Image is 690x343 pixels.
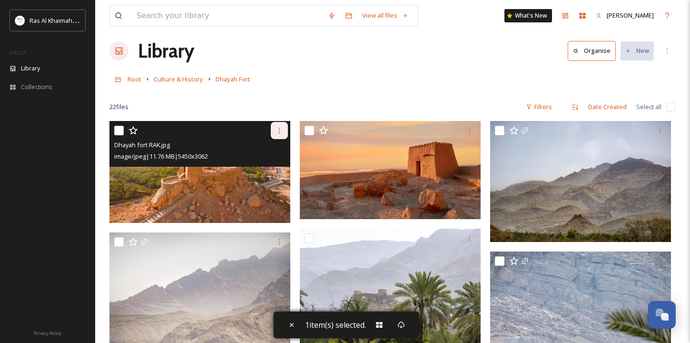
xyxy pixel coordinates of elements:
[305,320,366,330] span: 1 item(s) selected.
[490,121,671,242] img: Dhayah Fort.jpg
[521,98,557,116] div: Filters
[132,5,323,26] input: Search your library
[138,37,194,65] a: Library
[583,98,631,116] div: Date Created
[216,73,250,85] a: Dhayah Fort
[607,11,654,20] span: [PERSON_NAME]
[15,16,25,25] img: Logo_RAKTDA_RGB-01.png
[21,82,52,91] span: Collections
[621,41,654,60] button: New
[10,49,26,56] span: MEDIA
[636,102,661,111] span: Select all
[34,330,61,336] span: Privacy Policy
[34,327,61,338] a: Privacy Policy
[21,64,40,73] span: Library
[568,41,616,61] button: Organise
[154,73,203,85] a: Culture & History
[357,6,413,25] a: View all files
[591,6,659,25] a: [PERSON_NAME]
[128,75,141,83] span: Root
[568,41,621,61] a: Organise
[216,75,250,83] span: Dhayah Fort
[154,75,203,83] span: Culture & History
[300,121,481,219] img: Dhayah Fort (C) Ras Al Khaimah Tourism Development Authority.jpg
[109,102,128,111] span: 22 file s
[109,121,290,222] img: Dhayah fort RAK.jpg
[30,16,164,25] span: Ras Al Khaimah Tourism Development Authority
[114,152,208,161] span: image/jpeg | 11.76 MB | 5450 x 3062
[128,73,141,85] a: Root
[504,9,552,22] a: What's New
[114,141,170,149] span: Dhayah fort RAK.jpg
[648,301,676,329] button: Open Chat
